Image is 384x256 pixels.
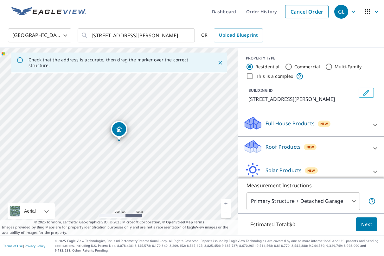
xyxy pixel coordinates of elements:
[3,244,23,248] a: Terms of Use
[25,244,45,248] a: Privacy Policy
[34,220,204,225] span: © 2025 TomTom, Earthstar Geographics SIO, © 2025 Microsoft Corporation, ©
[245,217,300,231] p: Estimated Total: $0
[255,64,280,70] label: Residential
[294,64,320,70] label: Commercial
[356,217,377,232] button: Next
[201,28,263,42] div: OR
[320,121,328,126] span: New
[221,199,231,208] a: Current Level 17, Zoom In
[29,57,206,68] p: Check that the address is accurate, then drag the marker over the correct structure.
[368,197,376,205] span: Your report will include the primary structure and a detached garage if one exists.
[248,95,356,103] p: [STREET_ADDRESS][PERSON_NAME]
[216,59,224,67] button: Close
[166,220,193,224] a: OpenStreetMap
[92,27,182,44] input: Search by address or latitude-longitude
[334,5,348,19] div: GL
[243,116,379,134] div: Full House ProductsNew
[246,192,360,210] div: Primary Structure + Detached Garage
[306,145,314,150] span: New
[22,203,38,219] div: Aerial
[221,208,231,218] a: Current Level 17, Zoom Out
[266,166,302,174] p: Solar Products
[359,88,374,98] button: Edit building 1
[285,5,329,18] a: Cancel Order
[335,64,362,70] label: Multi-Family
[194,220,204,224] a: Terms
[111,121,127,140] div: Dropped pin, building 1, Residential property, 3528 Easton Dr Bowie, MD 20716
[243,163,379,181] div: Solar ProductsNew
[246,55,376,61] div: PROPERTY TYPE
[361,221,372,228] span: Next
[3,244,45,248] p: |
[11,7,86,16] img: EV Logo
[246,182,376,189] p: Measurement Instructions
[307,168,315,173] span: New
[243,139,379,157] div: Roof ProductsNew
[8,27,71,44] div: [GEOGRAPHIC_DATA]
[8,203,55,219] div: Aerial
[214,28,263,42] a: Upload Blueprint
[266,120,315,127] p: Full House Products
[256,73,293,79] label: This is a complex
[55,239,381,253] p: © 2025 Eagle View Technologies, Inc. and Pictometry International Corp. All Rights Reserved. Repo...
[266,143,301,151] p: Roof Products
[219,31,258,39] span: Upload Blueprint
[248,88,273,93] p: BUILDING ID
